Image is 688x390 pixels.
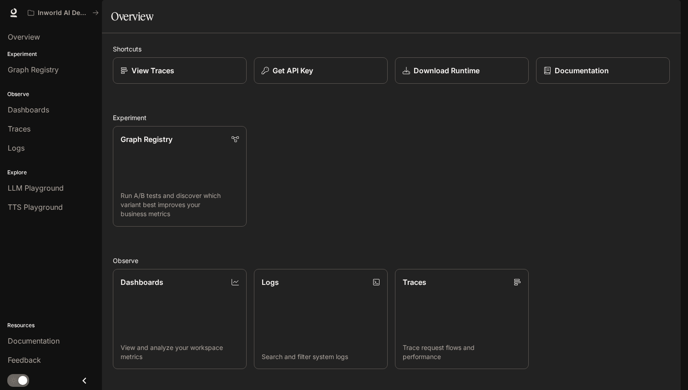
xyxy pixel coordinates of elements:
[414,65,480,76] p: Download Runtime
[254,57,388,84] button: Get API Key
[113,269,247,370] a: DashboardsView and analyze your workspace metrics
[113,44,670,54] h2: Shortcuts
[273,65,313,76] p: Get API Key
[395,269,529,370] a: TracesTrace request flows and performance
[24,4,103,22] button: All workspaces
[254,269,388,370] a: LogsSearch and filter system logs
[395,57,529,84] a: Download Runtime
[403,343,521,361] p: Trace request flows and performance
[113,57,247,84] a: View Traces
[121,134,172,145] p: Graph Registry
[111,7,153,25] h1: Overview
[113,113,670,122] h2: Experiment
[262,277,279,288] p: Logs
[132,65,174,76] p: View Traces
[113,256,670,265] h2: Observe
[38,9,89,17] p: Inworld AI Demos
[555,65,609,76] p: Documentation
[536,57,670,84] a: Documentation
[113,126,247,227] a: Graph RegistryRun A/B tests and discover which variant best improves your business metrics
[262,352,380,361] p: Search and filter system logs
[121,191,239,218] p: Run A/B tests and discover which variant best improves your business metrics
[121,277,163,288] p: Dashboards
[121,343,239,361] p: View and analyze your workspace metrics
[403,277,426,288] p: Traces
